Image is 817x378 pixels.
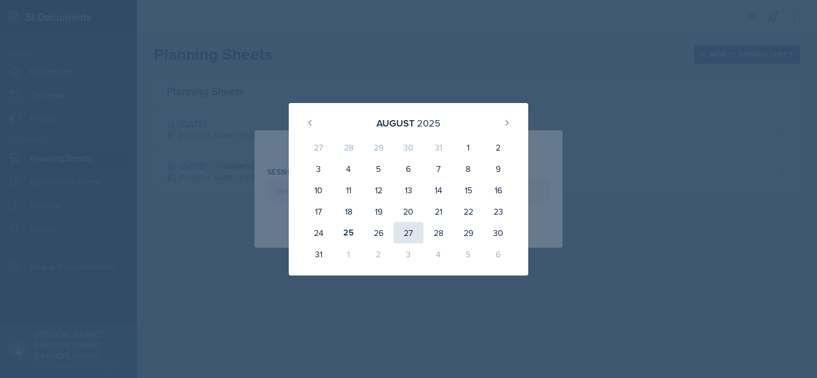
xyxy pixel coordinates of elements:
div: 4 [334,158,364,179]
div: 1 [453,137,483,158]
div: 31 [304,243,334,265]
div: 2 [364,243,394,265]
div: 13 [394,179,423,201]
div: 28 [423,222,453,243]
div: 4 [423,243,453,265]
div: 6 [394,158,423,179]
div: 21 [423,201,453,222]
div: 14 [423,179,453,201]
div: 12 [364,179,394,201]
div: 20 [394,201,423,222]
div: 16 [483,179,513,201]
div: 5 [364,158,394,179]
div: August [376,116,414,130]
div: 17 [304,201,334,222]
div: 27 [304,137,334,158]
div: 30 [483,222,513,243]
div: 26 [364,222,394,243]
div: 31 [423,137,453,158]
div: 6 [483,243,513,265]
div: 18 [334,201,364,222]
div: 25 [334,222,364,243]
div: 9 [483,158,513,179]
div: 3 [304,158,334,179]
div: 30 [394,137,423,158]
div: 22 [453,201,483,222]
div: 29 [364,137,394,158]
div: 23 [483,201,513,222]
div: 29 [453,222,483,243]
div: 27 [394,222,423,243]
div: 11 [334,179,364,201]
div: 7 [423,158,453,179]
div: 28 [334,137,364,158]
div: 15 [453,179,483,201]
div: 5 [453,243,483,265]
div: 1 [334,243,364,265]
div: 24 [304,222,334,243]
div: 8 [453,158,483,179]
div: 10 [304,179,334,201]
div: 2025 [417,116,441,130]
div: 3 [394,243,423,265]
div: 19 [364,201,394,222]
div: 2 [483,137,513,158]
